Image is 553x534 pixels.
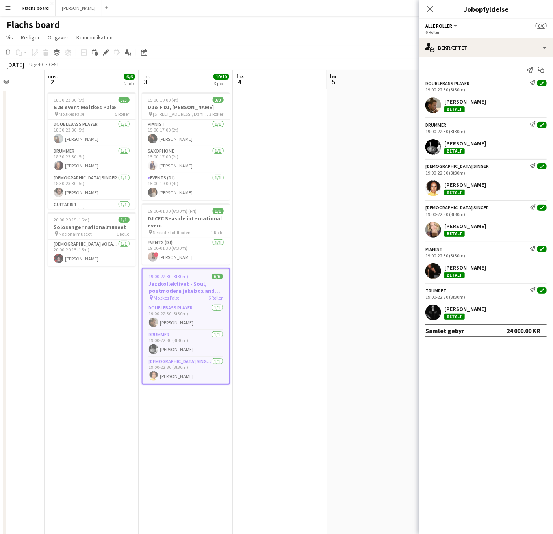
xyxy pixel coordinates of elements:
div: [DATE] [6,61,24,69]
h3: DJ CEC Seaside international event [142,215,230,229]
app-job-card: 20:00-20:15 (15m)1/1Solosanger nationalmuseet Nationalmuseet1 Rolle[DEMOGRAPHIC_DATA] Vocal + gui... [48,212,136,266]
app-card-role: [DEMOGRAPHIC_DATA] Singer1/119:00-22:30 (3t30m)[PERSON_NAME] [143,357,229,384]
div: 2 job [124,80,135,86]
button: [PERSON_NAME] [56,0,102,16]
app-card-role: Events (DJ)1/119:00-01:30 (6t30m)![PERSON_NAME] [142,238,230,265]
app-card-role: [DEMOGRAPHIC_DATA] Singer1/118:30-23:30 (5t)[PERSON_NAME] [48,173,136,200]
button: Flachs board [16,0,56,16]
span: ons. [48,73,58,80]
div: [PERSON_NAME] [444,140,486,147]
div: [PERSON_NAME] [444,98,486,105]
span: 6/6 [536,23,547,29]
app-card-role: Saxophone1/115:00-17:00 (2t)[PERSON_NAME] [142,147,230,173]
span: Rediger [21,34,40,41]
span: Kommunikation [76,34,113,41]
span: 4 [235,77,245,86]
span: 3 Roller [210,111,224,117]
app-card-role: Doublebass Player1/118:30-23:30 (5t)[PERSON_NAME] [48,120,136,147]
span: lør. [330,73,338,80]
app-job-card: 19:00-22:30 (3t30m)6/6Jazzkollektivet - Soul, postmodern jukebox and jazz på Moltkes Palæ Moltkes... [142,268,230,385]
div: Samlet gebyr [425,327,464,335]
app-job-card: 15:00-19:00 (4t)3/3Duo + DJ, [PERSON_NAME] [STREET_ADDRESS], Danica Pension3 RollerPianist1/115:0... [142,92,230,200]
div: Betalt [444,190,465,195]
div: 19:00-22:30 (3t30m) [425,253,547,259]
div: Bekræftet [419,38,553,57]
span: 19:00-22:30 (3t30m) [149,274,189,279]
span: 19:00-01:30 (6t30m) (Fri) [148,208,197,214]
h3: Duo + DJ, [PERSON_NAME] [142,104,230,111]
div: [PERSON_NAME] [444,264,486,271]
div: Betalt [444,272,465,278]
h3: Jobopfyldelse [419,4,553,14]
div: 24 000.00 KR [507,327,540,335]
div: Pianist [425,246,442,252]
a: Kommunikation [73,32,116,43]
span: fre. [236,73,245,80]
h3: Solosanger nationalmuseet [48,223,136,231]
span: 1 Rolle [117,231,130,237]
app-card-role: Events (DJ)1/115:00-19:00 (4t)[PERSON_NAME] [142,173,230,200]
app-card-role: Pianist1/115:00-17:00 (2t)[PERSON_NAME] [142,120,230,147]
span: ! [154,252,159,257]
div: Doublebass Player [425,80,469,86]
span: 5 [329,77,338,86]
span: 18:30-23:30 (5t) [54,97,85,103]
span: 5/5 [119,97,130,103]
span: Nationalmuseet [59,231,92,237]
span: 10/10 [213,74,229,80]
span: 1/1 [213,208,224,214]
div: 6 Roller [425,29,547,35]
span: tor. [142,73,150,80]
span: 6 Roller [209,295,223,301]
span: Moltkes Palæ [154,295,180,301]
div: [PERSON_NAME] [444,181,486,188]
span: 15:00-19:00 (4t) [148,97,179,103]
div: 19:00-22:30 (3t30m) [425,87,547,93]
h3: B2B event Moltkes Palæ [48,104,136,111]
span: Moltkes Palæ [59,111,85,117]
span: 1 Rolle [211,229,224,235]
app-job-card: 18:30-23:30 (5t)5/5B2B event Moltkes Palæ Moltkes Palæ5 RollerDoublebass Player1/118:30-23:30 (5t... [48,92,136,209]
span: Opgaver [48,34,69,41]
span: Seaside Toldboden [153,229,191,235]
div: CEST [49,61,59,67]
span: Uge 40 [26,61,46,67]
div: [PERSON_NAME] [444,223,486,230]
span: 2 [46,77,58,86]
app-job-card: 19:00-01:30 (6t30m) (Fri)1/1DJ CEC Seaside international event Seaside Toldboden1 RolleEvents (DJ... [142,203,230,265]
span: Alle roller [425,23,452,29]
span: 5 Roller [115,111,130,117]
a: Rediger [18,32,43,43]
h3: Jazzkollektivet - Soul, postmodern jukebox and jazz på Moltkes Palæ [143,280,229,294]
button: Alle roller [425,23,458,29]
h1: Flachs board [6,19,60,31]
div: 19:00-22:30 (3t30m) [425,170,547,176]
span: 6/6 [124,74,135,80]
span: [STREET_ADDRESS], Danica Pension [153,111,210,117]
app-card-role: [DEMOGRAPHIC_DATA] Vocal + guitar1/120:00-20:15 (15m)[PERSON_NAME] [48,240,136,266]
div: [PERSON_NAME] [444,305,486,313]
span: 1/1 [119,217,130,223]
span: 20:00-20:15 (15m) [54,217,90,223]
div: 19:00-22:30 (3t30m) [425,211,547,217]
div: Betalt [444,231,465,237]
div: 19:00-22:30 (3t30m) [425,128,547,134]
div: 3 job [214,80,229,86]
a: Opgaver [45,32,72,43]
div: [DEMOGRAPHIC_DATA] Singer [425,163,489,169]
app-card-role: Drummer1/119:00-22:30 (3t30m)[PERSON_NAME] [143,330,229,357]
div: Betalt [444,148,465,154]
app-card-role: Guitarist1/118:30-23:30 (5t) [48,200,136,227]
a: Vis [3,32,16,43]
div: 19:00-22:30 (3t30m) [425,294,547,300]
app-card-role: Doublebass Player1/119:00-22:30 (3t30m)[PERSON_NAME] [143,303,229,330]
div: Betalt [444,314,465,320]
span: 3 [141,77,150,86]
div: Betalt [444,106,465,112]
div: Trumpet [425,288,446,294]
